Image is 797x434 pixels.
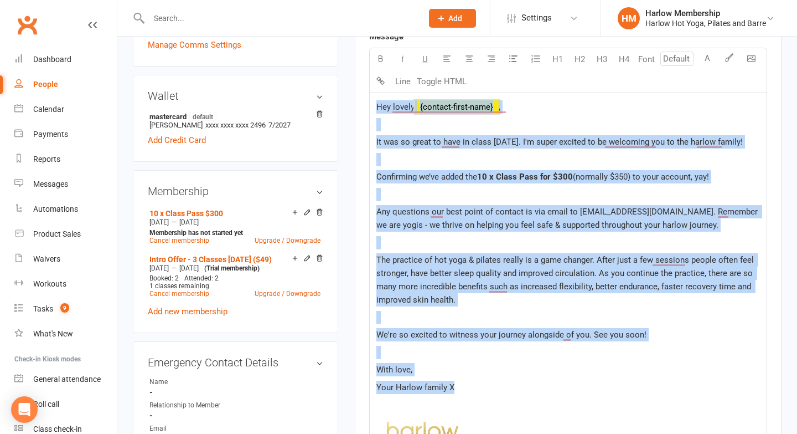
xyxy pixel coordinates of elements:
span: U [422,54,428,64]
span: [DATE] [179,264,199,272]
div: Tasks [33,304,53,313]
a: Workouts [14,272,117,297]
div: Harlow Hot Yoga, Pilates and Barre [645,18,766,28]
a: Add Credit Card [148,134,206,147]
span: [DATE] [149,264,169,272]
span: Booked: 2 [149,274,179,282]
span: (Trial membership) [204,264,260,272]
span: Your Harlow family X [376,382,454,392]
div: Email [149,423,241,434]
a: Clubworx [13,11,41,39]
div: Waivers [33,254,60,263]
button: Toggle HTML [414,70,469,93]
a: Payments [14,122,117,147]
a: Product Sales [14,222,117,247]
span: (normally $350) to your account, yay! [573,172,709,182]
div: Open Intercom Messenger [11,396,38,423]
span: With love, [376,365,412,375]
a: People [14,72,117,97]
a: Upgrade / Downgrade [255,290,320,298]
a: General attendance kiosk mode [14,367,117,392]
strong: mastercard [149,112,318,121]
button: U [414,48,436,70]
span: Attended: 2 [184,274,219,282]
div: Workouts [33,279,66,288]
a: Add new membership [148,307,227,316]
div: Class check-in [33,425,82,433]
div: Calendar [33,105,64,114]
a: Reports [14,147,117,172]
a: Messages [14,172,117,197]
div: Harlow Membership [645,8,766,18]
button: H4 [613,48,635,70]
span: , [499,102,500,112]
h3: Wallet [148,90,323,102]
span: We're so excited to witness your journey alongside of you. See you soon! [376,330,646,340]
span: [DATE] [179,218,199,226]
button: A [696,48,718,70]
span: default [189,112,216,121]
strong: - [149,387,323,397]
button: Line [392,70,414,93]
span: Hey lovely [376,102,415,112]
button: Font [635,48,658,70]
div: Automations [33,205,78,213]
input: Search... [146,11,415,26]
button: Add [429,9,476,28]
div: Payments [33,130,68,139]
div: Messages [33,180,68,188]
span: [DATE] [149,218,169,226]
div: HM [618,7,640,29]
a: What's New [14,321,117,346]
strong: - [149,411,323,421]
a: Waivers [14,247,117,272]
li: [PERSON_NAME] [148,110,323,131]
a: Upgrade / Downgrade [255,237,320,244]
div: People [33,80,58,89]
span: Any questions our best point of contact is via email to [EMAIL_ADDRESS][DOMAIN_NAME]. Remember we... [376,207,760,230]
span: xxxx xxxx xxxx 2496 [205,121,266,129]
a: Cancel membership [149,290,209,298]
div: Reports [33,155,60,164]
div: General attendance [33,375,101,384]
a: Manage Comms Settings [148,38,241,52]
span: 7/2027 [268,121,291,129]
div: What's New [33,329,73,338]
h3: Emergency Contact Details [148,356,323,369]
div: Dashboard [33,55,71,64]
button: H2 [569,48,591,70]
span: 10 x Class Pass for $300 [477,172,573,182]
span: 1 classes remaining [149,282,209,290]
span: Add [448,14,462,23]
h3: Membership [148,185,323,197]
span: It was so great to have in class [DATE]. I'm super excited to be welcoming you to the harlow family! [376,137,743,147]
a: Roll call [14,392,117,417]
span: 9 [60,303,69,313]
div: — [147,218,323,227]
strong: Membership has not started yet [149,229,243,237]
a: Calendar [14,97,117,122]
div: Name [149,377,241,387]
a: Dashboard [14,47,117,72]
div: Roll call [33,400,59,409]
div: Relationship to Member [149,400,241,411]
div: Product Sales [33,229,81,238]
a: 10 x Class Pass $300 [149,209,223,218]
span: Settings [521,6,552,30]
a: Intro Offer - 3 Classes [DATE] ($49) [149,255,272,264]
div: — [147,264,323,273]
a: Tasks 9 [14,297,117,321]
a: Automations [14,197,117,222]
a: Cancel membership [149,237,209,244]
input: Default [660,52,694,66]
button: H1 [547,48,569,70]
span: Confirming we’ve added the [376,172,477,182]
button: H3 [591,48,613,70]
span: The practice of hot yoga & pilates really is a game changer. After just a few sessions people oft... [376,255,756,305]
